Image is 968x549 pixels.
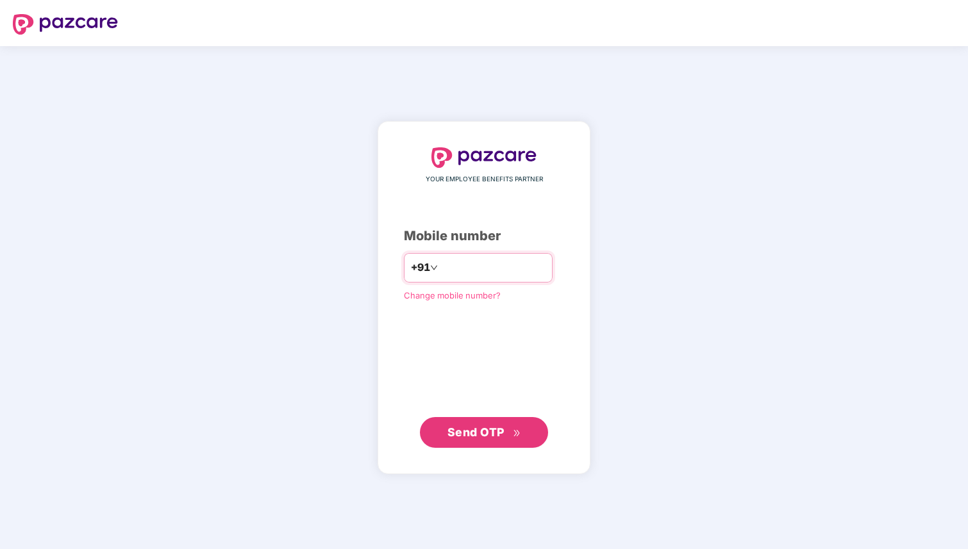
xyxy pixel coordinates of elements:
[13,14,118,35] img: logo
[411,259,430,275] span: +91
[431,147,537,168] img: logo
[404,290,501,300] a: Change mobile number?
[430,264,438,272] span: down
[420,417,548,448] button: Send OTPdouble-right
[447,425,505,439] span: Send OTP
[426,174,543,184] span: YOUR EMPLOYEE BENEFITS PARTNER
[513,429,521,438] span: double-right
[404,226,564,246] div: Mobile number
